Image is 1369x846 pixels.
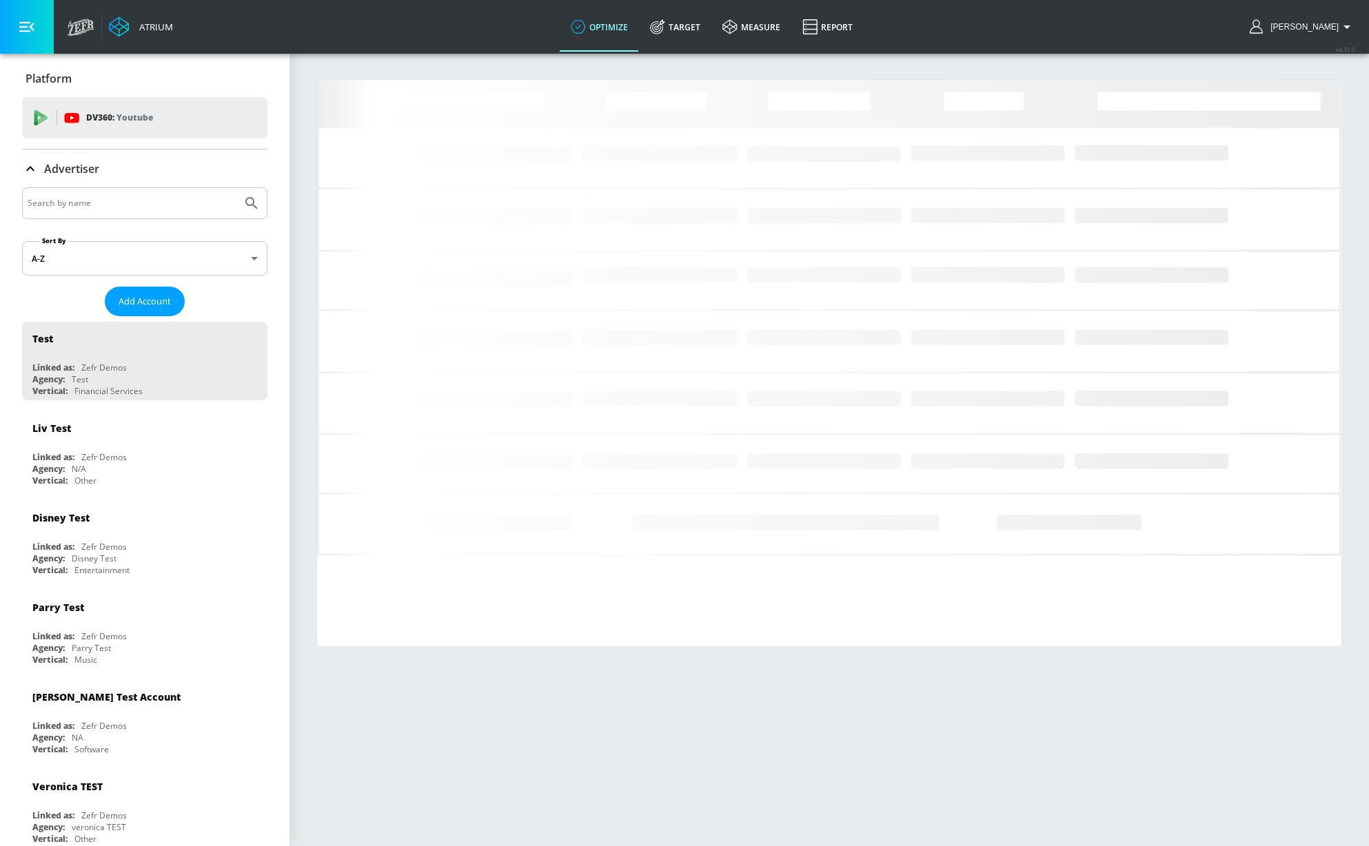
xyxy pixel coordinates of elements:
div: Parry Test [72,642,111,654]
div: Zefr Demos [81,451,127,463]
p: DV360: [86,110,153,125]
div: N/A [72,463,86,475]
a: Report [791,2,864,52]
div: Vertical: [32,564,68,576]
div: Linked as: [32,362,74,373]
div: Agency: [32,642,65,654]
span: v 4.32.0 [1336,45,1355,53]
div: Agency: [32,373,65,385]
div: Zefr Demos [81,362,127,373]
div: Test [72,373,88,385]
div: Music [74,654,97,666]
div: Agency: [32,821,65,833]
input: Search by name [28,194,236,212]
div: Linked as: [32,809,74,821]
div: Zefr Demos [81,630,127,642]
div: Vertical: [32,385,68,397]
div: [PERSON_NAME] Test Account [32,690,181,703]
div: Atrium [134,21,173,33]
div: Vertical: [32,833,68,845]
div: Parry TestLinked as:Zefr DemosAgency:Parry TestVertical:Music [22,590,267,669]
div: Veronica TEST [32,780,103,793]
a: optimize [560,2,639,52]
div: Entertainment [74,564,130,576]
div: Disney Test [72,553,116,564]
div: Agency: [32,732,65,743]
div: Disney Test [32,511,90,524]
div: Other [74,833,97,845]
a: Atrium [109,17,173,37]
div: Software [74,743,109,755]
div: Parry Test [32,601,84,614]
div: NA [72,732,83,743]
span: Add Account [119,293,171,309]
p: Platform [26,71,72,86]
div: Financial Services [74,385,143,397]
div: Liv Test [32,422,71,435]
div: Linked as: [32,630,74,642]
div: Vertical: [32,743,68,755]
button: Add Account [105,287,185,316]
div: [PERSON_NAME] Test AccountLinked as:Zefr DemosAgency:NAVertical:Software [22,680,267,759]
p: Advertiser [44,161,99,176]
div: Liv TestLinked as:Zefr DemosAgency:N/AVertical:Other [22,411,267,490]
div: Vertical: [32,654,68,666]
div: Agency: [32,553,65,564]
p: Youtube [116,110,153,125]
div: Disney TestLinked as:Zefr DemosAgency:Disney TestVertical:Entertainment [22,501,267,579]
a: measure [711,2,791,52]
div: Zefr Demos [81,720,127,732]
div: Linked as: [32,451,74,463]
div: veronica TEST [72,821,126,833]
label: Sort By [39,236,69,245]
div: TestLinked as:Zefr DemosAgency:TestVertical:Financial Services [22,322,267,400]
div: Other [74,475,97,486]
div: Vertical: [32,475,68,486]
div: A-Z [22,241,267,276]
div: Advertiser [22,149,267,188]
div: Linked as: [32,541,74,553]
a: Target [639,2,711,52]
div: Zefr Demos [81,541,127,553]
button: [PERSON_NAME] [1250,19,1355,35]
div: Agency: [32,463,65,475]
div: Zefr Demos [81,809,127,821]
div: Test [32,332,53,345]
div: Platform [22,59,267,98]
span: login as: samantha.yip@zefr.com [1265,22,1339,32]
div: DV360: Youtube [22,97,267,138]
div: Linked as: [32,720,74,732]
